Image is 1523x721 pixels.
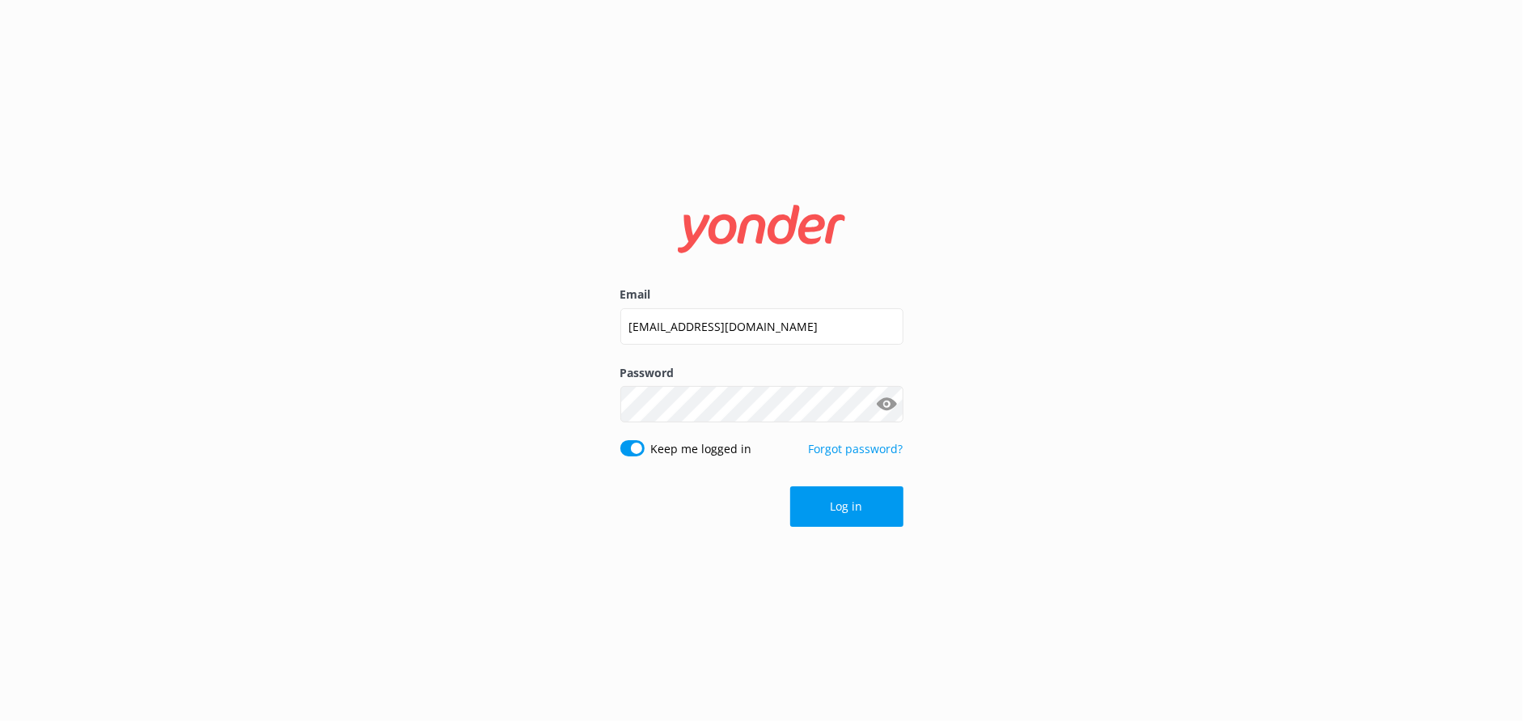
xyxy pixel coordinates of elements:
[620,286,903,303] label: Email
[790,486,903,527] button: Log in
[620,364,903,382] label: Password
[809,441,903,456] a: Forgot password?
[620,308,903,345] input: user@emailaddress.com
[871,388,903,421] button: Show password
[651,440,752,458] label: Keep me logged in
